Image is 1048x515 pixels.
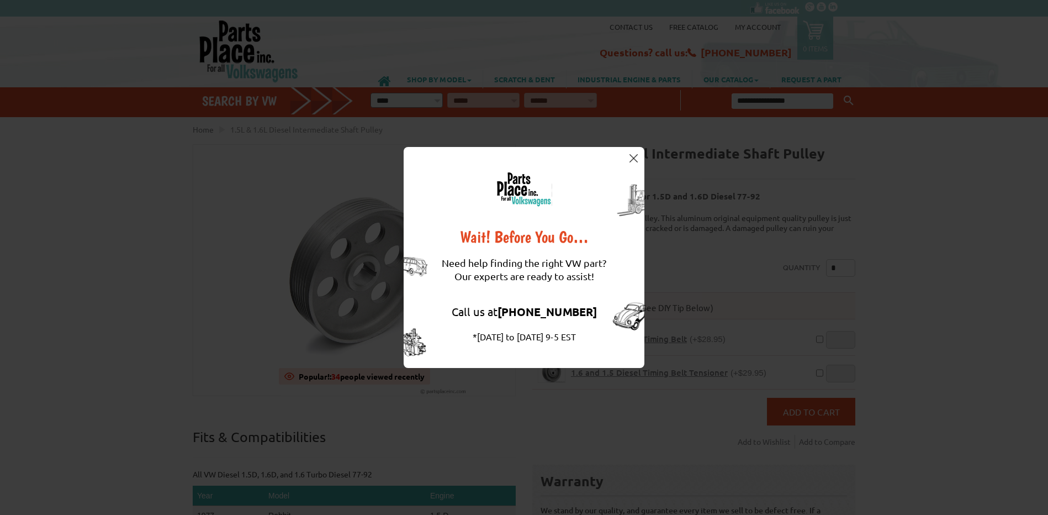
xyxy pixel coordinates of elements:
strong: [PHONE_NUMBER] [497,304,597,319]
img: close [629,154,638,162]
a: Call us at[PHONE_NUMBER] [452,304,597,318]
div: Wait! Before You Go… [442,229,606,245]
img: logo [496,172,552,207]
div: Need help finding the right VW part? Our experts are ready to assist! [442,245,606,294]
div: *[DATE] to [DATE] 9-5 EST [442,330,606,343]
